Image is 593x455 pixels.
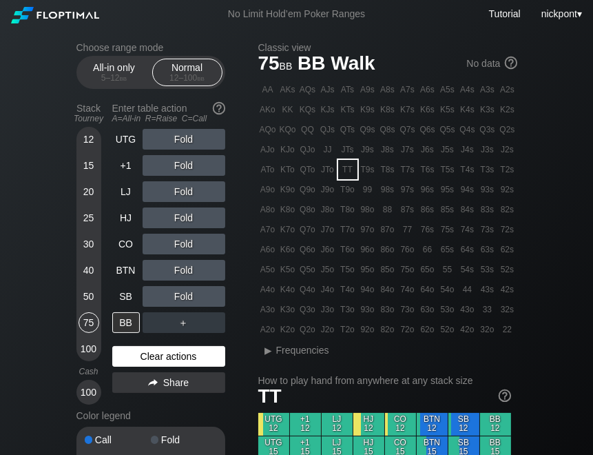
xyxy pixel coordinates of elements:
div: QJs [318,120,337,139]
div: J5s [438,140,457,159]
span: nickpont [541,8,577,19]
div: 100 [79,338,99,359]
div: 40 [79,260,99,281]
div: Normal [156,59,219,85]
div: HJ [112,208,140,228]
div: K2o [278,320,298,339]
div: J7s [398,140,417,159]
div: 54s [458,260,477,279]
div: 88 [378,200,397,219]
div: A=All-in R=Raise C=Call [112,114,225,123]
div: J2o [318,320,337,339]
div: Fold [143,286,225,307]
div: Q7o [298,220,318,239]
div: 65s [438,240,457,259]
div: T6o [338,240,357,259]
div: T5s [438,160,457,179]
div: Q9o [298,180,318,199]
div: All-in only [83,59,146,85]
h2: Choose range mode [76,42,225,53]
div: K6o [278,240,298,259]
div: LJ [112,181,140,202]
div: Q5s [438,120,457,139]
div: AQs [298,80,318,99]
div: Fold [143,155,225,176]
div: J3s [478,140,497,159]
div: A6s [418,80,437,99]
span: BB Walk [295,53,377,76]
div: 62o [418,320,437,339]
div: 12 – 100 [158,73,216,83]
div: A6o [258,240,278,259]
div: K9o [278,180,298,199]
div: J9o [318,180,337,199]
div: T3s [478,160,497,179]
div: 64s [458,240,477,259]
div: Fold [143,208,225,228]
img: Floptimal logo [11,7,99,23]
div: K9s [358,100,377,119]
div: K6s [418,100,437,119]
div: 98o [358,200,377,219]
div: K3s [478,100,497,119]
div: 76s [418,220,437,239]
h2: Classic view [258,42,517,53]
div: T9s [358,160,377,179]
div: 73o [398,300,417,319]
div: ATs [338,80,357,99]
div: No data [466,58,517,70]
div: Q8o [298,200,318,219]
div: A3s [478,80,497,99]
div: SB 12 [448,413,479,436]
div: SB [112,286,140,307]
div: K7s [398,100,417,119]
div: J7o [318,220,337,239]
div: 66 [418,240,437,259]
div: 43o [458,300,477,319]
div: 92o [358,320,377,339]
div: 5 – 12 [85,73,143,83]
div: Fold [151,435,217,445]
div: 96s [418,180,437,199]
div: J5o [318,260,337,279]
div: 83s [478,200,497,219]
div: TT [338,160,357,179]
div: K4o [278,280,298,299]
div: 74s [458,220,477,239]
div: Q3o [298,300,318,319]
div: 75 [79,312,99,333]
div: KJs [318,100,337,119]
div: 92s [498,180,517,199]
div: 55 [438,260,457,279]
div: 97s [398,180,417,199]
div: K8o [278,200,298,219]
div: UTG [112,129,140,150]
div: 82o [378,320,397,339]
div: 62s [498,240,517,259]
div: A5s [438,80,457,99]
div: Q3s [478,120,497,139]
img: share.864f2f62.svg [148,379,158,387]
span: bb [120,73,127,83]
div: 98s [378,180,397,199]
span: bb [197,73,205,83]
div: 75o [398,260,417,279]
div: 74o [398,280,417,299]
img: help.32db89a4.svg [497,388,512,403]
div: A7s [398,80,417,99]
div: T2o [338,320,357,339]
div: J8s [378,140,397,159]
div: T8s [378,160,397,179]
div: AJs [318,80,337,99]
div: 95s [438,180,457,199]
div: +1 12 [290,413,321,436]
div: +1 [112,155,140,176]
div: BB [112,312,140,333]
div: Fold [143,129,225,150]
div: BTN 12 [417,413,448,436]
div: AKs [278,80,298,99]
div: 85o [378,260,397,279]
div: 84s [458,200,477,219]
div: A7o [258,220,278,239]
div: 12 [79,129,99,150]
